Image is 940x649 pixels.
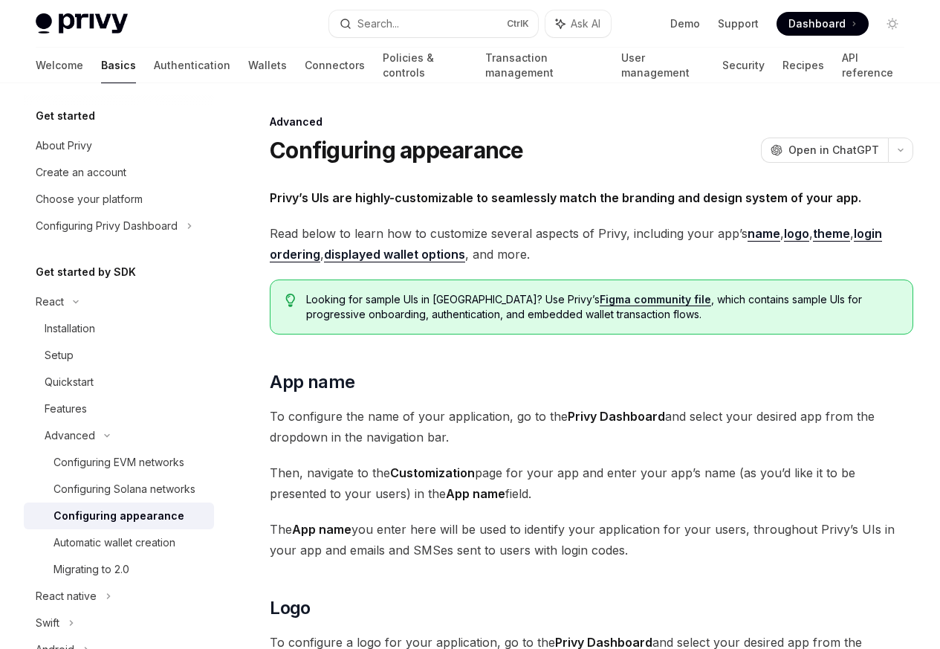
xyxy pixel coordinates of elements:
a: Connectors [305,48,365,83]
a: Features [24,395,214,422]
a: User management [621,48,705,83]
div: Configuring Privy Dashboard [36,217,178,235]
a: Transaction management [485,48,603,83]
a: Dashboard [777,12,869,36]
div: Features [45,400,87,418]
div: Migrating to 2.0 [54,561,129,578]
span: Then, navigate to the page for your app and enter your app’s name (as you’d like it to be present... [270,462,913,504]
a: Configuring EVM networks [24,449,214,476]
a: Configuring appearance [24,503,214,529]
a: name [748,226,780,242]
a: About Privy [24,132,214,159]
a: Wallets [248,48,287,83]
div: Configuring EVM networks [54,453,184,471]
a: logo [784,226,809,242]
strong: Customization [390,465,475,480]
span: App name [270,370,354,394]
strong: App name [292,522,351,537]
a: Welcome [36,48,83,83]
div: Swift [36,614,59,632]
span: Read below to learn how to customize several aspects of Privy, including your app’s , , , , , and... [270,223,913,265]
div: Installation [45,320,95,338]
svg: Tip [285,294,296,307]
span: To configure the name of your application, go to the and select your desired app from the dropdow... [270,406,913,448]
div: React [36,293,64,311]
div: Choose your platform [36,190,143,208]
div: React native [36,587,97,605]
div: Search... [357,15,399,33]
span: Dashboard [788,16,846,31]
div: Quickstart [45,373,94,391]
a: Policies & controls [383,48,467,83]
div: Configuring appearance [54,507,184,525]
div: Create an account [36,164,126,181]
strong: Privy Dashboard [568,409,665,424]
strong: Privy’s UIs are highly-customizable to seamlessly match the branding and design system of your app. [270,190,861,205]
a: Authentication [154,48,230,83]
img: light logo [36,13,128,34]
a: Quickstart [24,369,214,395]
a: Support [718,16,759,31]
div: Automatic wallet creation [54,534,175,552]
button: Ask AI [545,10,611,37]
div: Setup [45,346,74,364]
div: Advanced [270,114,913,129]
h5: Get started by SDK [36,263,136,281]
a: Basics [101,48,136,83]
strong: App name [446,486,505,501]
a: displayed wallet options [324,247,465,262]
a: Installation [24,315,214,342]
h5: Get started [36,107,95,125]
button: Toggle dark mode [881,12,904,36]
h1: Configuring appearance [270,137,524,164]
a: Migrating to 2.0 [24,556,214,583]
span: The you enter here will be used to identify your application for your users, throughout Privy’s U... [270,519,913,561]
span: Open in ChatGPT [788,143,879,158]
div: About Privy [36,137,92,155]
span: Ctrl K [507,18,529,30]
button: Open in ChatGPT [761,138,888,163]
a: Setup [24,342,214,369]
a: API reference [842,48,904,83]
a: Demo [670,16,700,31]
a: Choose your platform [24,186,214,213]
a: Create an account [24,159,214,186]
button: Search...CtrlK [329,10,538,37]
a: theme [813,226,850,242]
a: Automatic wallet creation [24,529,214,556]
a: Configuring Solana networks [24,476,214,503]
a: Figma community file [600,293,711,306]
a: Recipes [782,48,824,83]
div: Advanced [45,427,95,445]
span: Looking for sample UIs in [GEOGRAPHIC_DATA]? Use Privy’s , which contains sample UIs for progress... [306,292,898,322]
div: Configuring Solana networks [54,480,195,498]
a: Security [722,48,765,83]
span: Logo [270,596,311,620]
span: Ask AI [571,16,600,31]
